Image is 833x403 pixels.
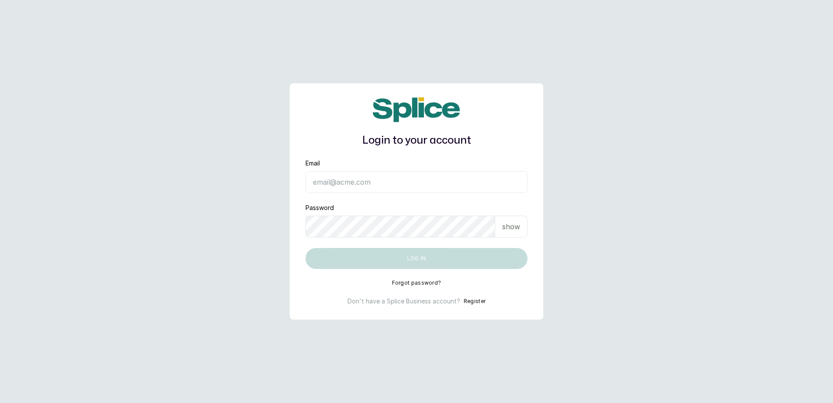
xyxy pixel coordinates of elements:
[502,221,520,232] p: show
[464,297,486,306] button: Register
[347,297,460,306] p: Don't have a Splice Business account?
[305,248,528,269] button: Log in
[305,171,528,193] input: email@acme.com
[392,279,441,286] button: Forgot password?
[305,133,528,148] h1: Login to your account
[305,203,334,212] label: Password
[305,159,320,168] label: Email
